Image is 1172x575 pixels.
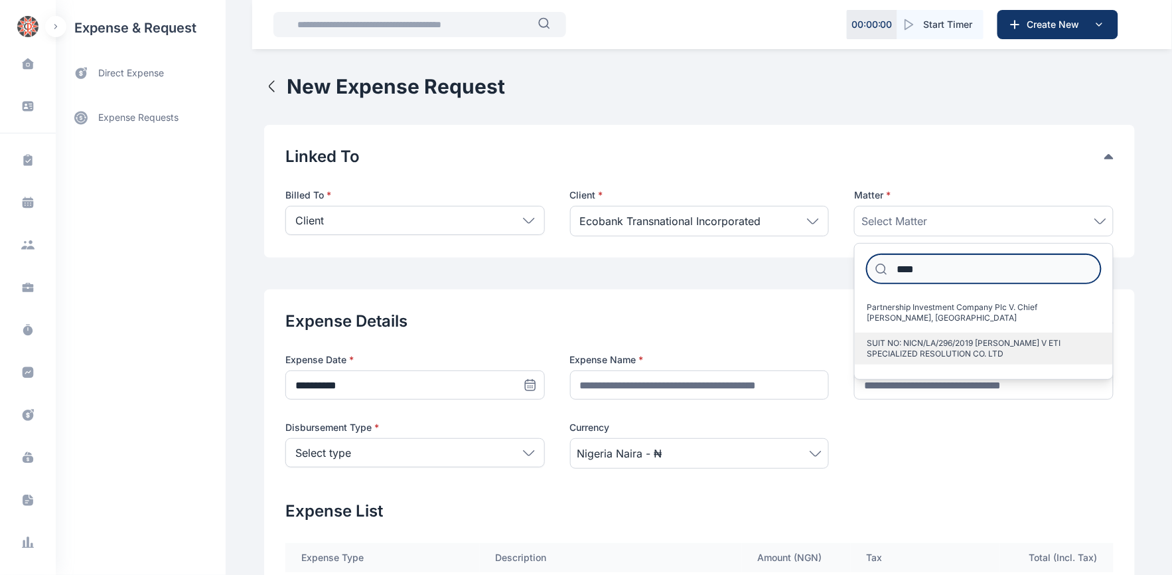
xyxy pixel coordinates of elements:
[56,102,226,133] a: expense requests
[287,74,505,98] h1: New Expense Request
[577,446,662,461] span: Nigeria Naira - ₦
[56,91,226,133] div: expense requests
[867,302,1090,323] span: Partnership Investment Company Plc V. Chief [PERSON_NAME], [GEOGRAPHIC_DATA]
[295,212,324,228] p: Client
[997,10,1118,39] button: Create New
[285,353,545,367] label: Expense Date
[285,146,1114,167] div: Linked To
[580,213,761,229] span: Ecobank Transnational Incorporated
[1000,543,1114,572] th: Total (Incl. Tax)
[56,56,226,91] a: direct expense
[295,445,351,461] p: Select type
[1022,18,1091,31] span: Create New
[285,146,1104,167] button: Linked To
[851,18,893,31] p: 00 : 00 : 00
[742,543,851,572] th: Amount ( NGN )
[867,338,1090,359] span: SUIT NO: NICN/LA/296/2019 [PERSON_NAME] V ETI SPECIALIZED RESOLUTION CO. LTD
[854,189,891,202] span: Matter
[480,543,742,572] th: Description
[98,66,164,80] span: direct expense
[285,189,545,202] label: Billed To
[285,421,545,434] label: Disbursement Type
[851,543,1001,572] th: Tax
[285,311,1114,332] div: Expense Details
[285,543,480,572] th: Expense Type
[897,10,984,39] button: Start Timer
[570,421,610,434] span: Currency
[285,501,1114,522] h2: Expense List
[924,18,973,31] span: Start Timer
[570,353,830,367] label: Expense Name
[570,189,830,202] p: Client
[285,311,1104,332] button: Expense Details
[861,213,927,229] span: Select Matter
